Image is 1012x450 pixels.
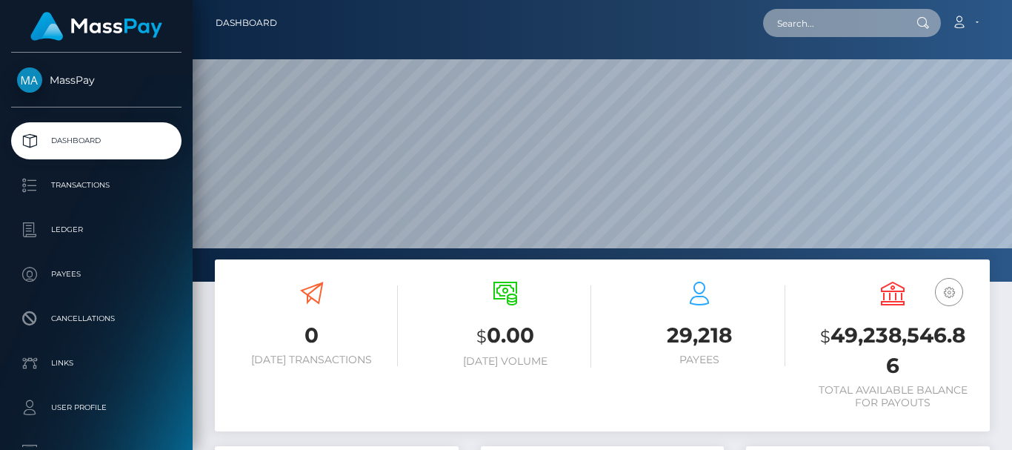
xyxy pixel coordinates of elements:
small: $ [476,326,487,347]
img: MassPay Logo [30,12,162,41]
h6: Total Available Balance for Payouts [808,384,979,409]
small: $ [820,326,830,347]
p: Transactions [17,174,176,196]
h3: 0.00 [420,321,592,351]
a: Links [11,345,182,382]
a: Ledger [11,211,182,248]
p: User Profile [17,397,176,419]
h3: 0 [226,321,398,350]
a: Dashboard [216,7,277,39]
h6: [DATE] Volume [420,355,592,368]
h3: 29,218 [613,321,785,350]
p: Cancellations [17,308,176,330]
a: Dashboard [11,122,182,159]
p: Dashboard [17,130,176,152]
p: Payees [17,263,176,285]
span: MassPay [11,73,182,87]
a: Transactions [11,167,182,204]
h3: 49,238,546.86 [808,321,979,380]
p: Links [17,352,176,374]
a: Payees [11,256,182,293]
p: Ledger [17,219,176,241]
img: MassPay [17,67,42,93]
a: User Profile [11,389,182,426]
a: Cancellations [11,300,182,337]
input: Search... [763,9,902,37]
h6: [DATE] Transactions [226,354,398,366]
h6: Payees [613,354,785,366]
